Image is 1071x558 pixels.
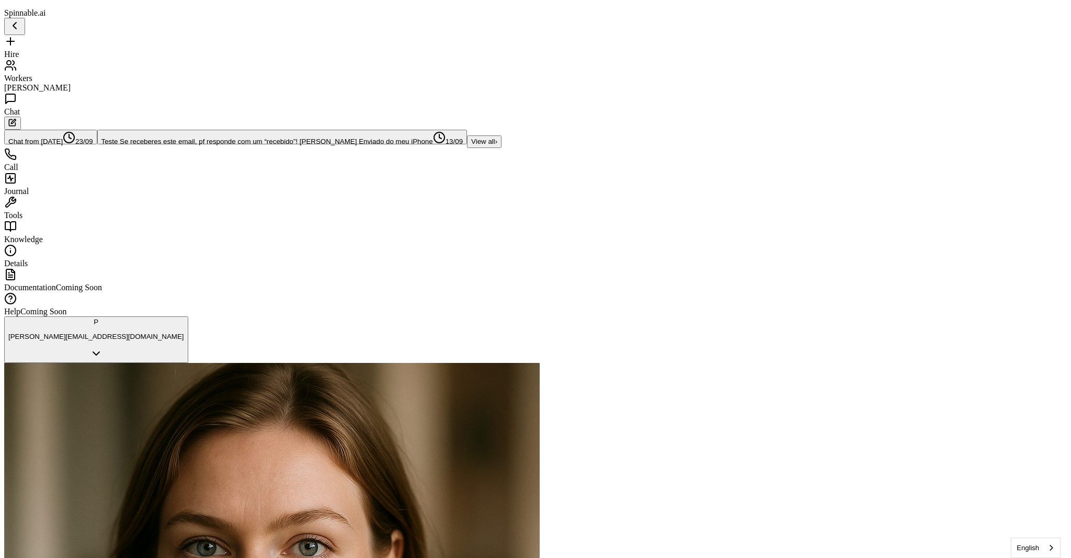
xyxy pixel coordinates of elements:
[4,83,1067,93] div: [PERSON_NAME]
[4,316,188,363] button: P[PERSON_NAME][EMAIL_ADDRESS][DOMAIN_NAME]
[4,283,56,292] span: Documentation
[471,138,495,145] span: View all
[1011,538,1061,558] div: Language
[1011,538,1060,557] a: English
[4,74,32,83] span: Workers
[97,130,468,144] button: Open conversation: Teste Se receberes este email, pf responde com um “recebido”! Pedro Enviado do...
[4,107,20,116] span: Chat
[4,307,20,316] span: Help
[4,187,29,196] span: Journal
[20,307,66,316] span: Coming Soon
[4,235,43,244] span: Knowledge
[101,138,433,145] span: Teste Se receberes este email, pf responde com um “recebido”! Pedro Enviado do meu iPhone : Olá P...
[1011,538,1061,558] aside: Language selected: English
[94,318,98,326] span: P
[8,333,184,340] p: [PERSON_NAME][EMAIL_ADDRESS][DOMAIN_NAME]
[495,138,497,145] span: ›
[4,50,19,59] span: Hire
[4,211,22,220] span: Tools
[8,138,63,145] span: Chat from 23/09/2025: Perfeito, Pedro! Vou criar um documento Word profissional com todo o plano ...
[63,138,93,145] span: 23/09
[4,8,46,17] span: Spinnable
[4,130,97,144] button: Open conversation: Chat from 23/09/2025
[467,135,502,148] button: Show all conversations
[433,138,463,145] span: 13/09
[4,117,21,130] button: Start new chat
[4,259,28,268] span: Details
[4,163,18,172] span: Call
[56,283,102,292] span: Coming Soon
[38,8,46,17] span: .ai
